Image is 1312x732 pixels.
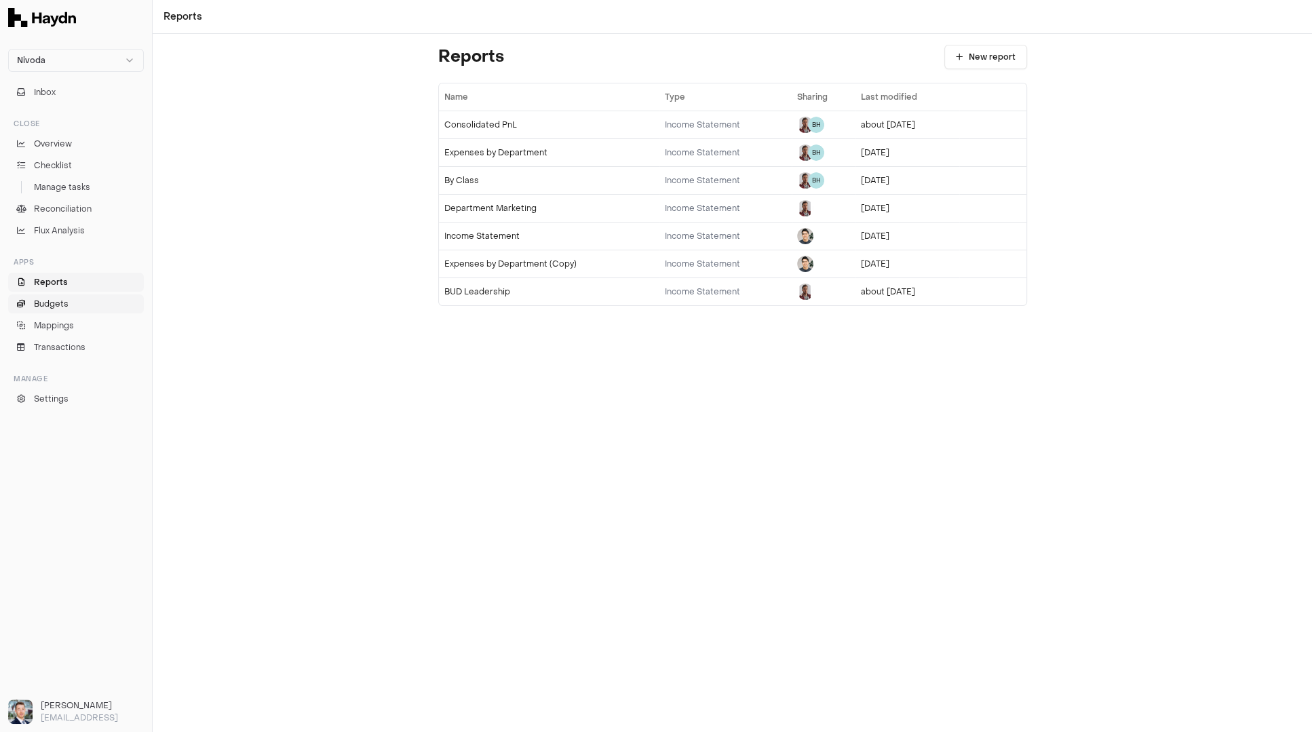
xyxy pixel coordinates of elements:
button: Nivoda [8,49,144,72]
span: Income Statement [665,286,740,297]
span: BH [808,145,824,161]
a: Reports [8,273,144,292]
img: JP Smit [797,117,813,133]
span: Budgets [34,298,69,310]
div: By Class [444,175,654,186]
img: Jeremy Hon [797,256,813,272]
span: Overview [34,138,72,150]
div: BUD Leadership [444,286,654,297]
img: JP Smit [797,200,813,216]
span: Inbox [34,86,56,98]
span: BH [808,172,824,189]
div: Expenses by Department (Copy) [444,258,654,269]
td: [DATE] [855,138,959,166]
a: Manage tasks [8,178,144,197]
span: Manage tasks [34,181,90,193]
img: Haydn Logo [8,8,76,27]
span: Settings [34,393,69,405]
img: Ole Heine [8,699,33,724]
img: Jeremy Hon [797,228,813,244]
td: [DATE] [855,222,959,250]
span: Reconciliation [34,203,92,215]
th: Sharing [792,83,855,111]
span: Income Statement [665,203,740,214]
span: Mappings [34,320,74,332]
div: Consolidated PnL [444,119,654,130]
h3: [PERSON_NAME] [41,699,144,712]
span: Flux Analysis [34,225,85,237]
a: Checklist [8,156,144,175]
a: Flux Analysis [8,221,144,240]
a: Reports [163,10,202,24]
span: Income Statement [665,147,740,158]
td: [DATE] [855,194,959,222]
th: Last modified [855,83,959,111]
td: [DATE] [855,250,959,277]
button: Inbox [8,83,144,102]
p: [EMAIL_ADDRESS] [41,712,144,724]
a: Reconciliation [8,199,144,218]
span: Income Statement [665,258,740,269]
td: about [DATE] [855,277,959,305]
a: Mappings [8,316,144,335]
div: Expenses by Department [444,147,654,158]
div: Close [8,113,144,134]
span: Income Statement [665,175,740,186]
td: [DATE] [855,166,959,194]
a: Budgets [8,294,144,313]
div: Income Statement [444,231,654,242]
button: New report [944,45,1027,69]
h1: Reports [438,46,504,68]
span: BH [808,117,824,133]
div: Manage [8,368,144,389]
div: Apps [8,251,144,273]
div: Department Marketing [444,203,654,214]
span: Income Statement [665,119,740,130]
img: JP Smit [797,284,813,300]
span: Reports [34,276,68,288]
th: Name [439,83,659,111]
span: Checklist [34,159,72,172]
td: about [DATE] [855,111,959,138]
img: JP Smit [797,172,813,189]
a: Settings [8,389,144,408]
span: Nivoda [17,55,45,66]
span: Income Statement [665,231,740,242]
th: Type [659,83,792,111]
img: JP Smit [797,145,813,161]
a: Overview [8,134,144,153]
a: Transactions [8,338,144,357]
span: Transactions [34,341,85,353]
nav: breadcrumb [163,10,202,24]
